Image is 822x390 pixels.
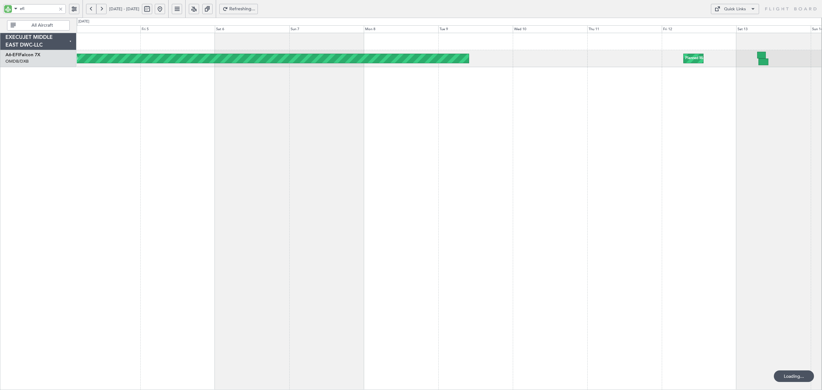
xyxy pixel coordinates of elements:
[774,370,814,382] div: Loading...
[736,25,811,33] div: Sat 13
[711,4,759,14] button: Quick Links
[7,20,70,31] button: All Aircraft
[66,25,140,33] div: Thu 4
[662,25,736,33] div: Fri 12
[685,54,748,63] div: Planned Maint Dubai (Al Maktoum Intl)
[20,4,56,13] input: A/C (Reg. or Type)
[513,25,587,33] div: Wed 10
[17,23,67,28] span: All Aircraft
[724,6,746,13] div: Quick Links
[215,25,289,33] div: Sat 6
[5,53,19,57] span: A6-EFI
[140,25,215,33] div: Fri 5
[5,58,29,64] a: OMDB/DXB
[78,19,89,24] div: [DATE]
[229,7,256,11] span: Refreshing...
[289,25,364,33] div: Sun 7
[438,25,513,33] div: Tue 9
[587,25,662,33] div: Thu 11
[5,53,40,57] a: A6-EFIFalcon 7X
[364,25,438,33] div: Mon 8
[109,6,139,12] span: [DATE] - [DATE]
[219,4,258,14] button: Refreshing...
